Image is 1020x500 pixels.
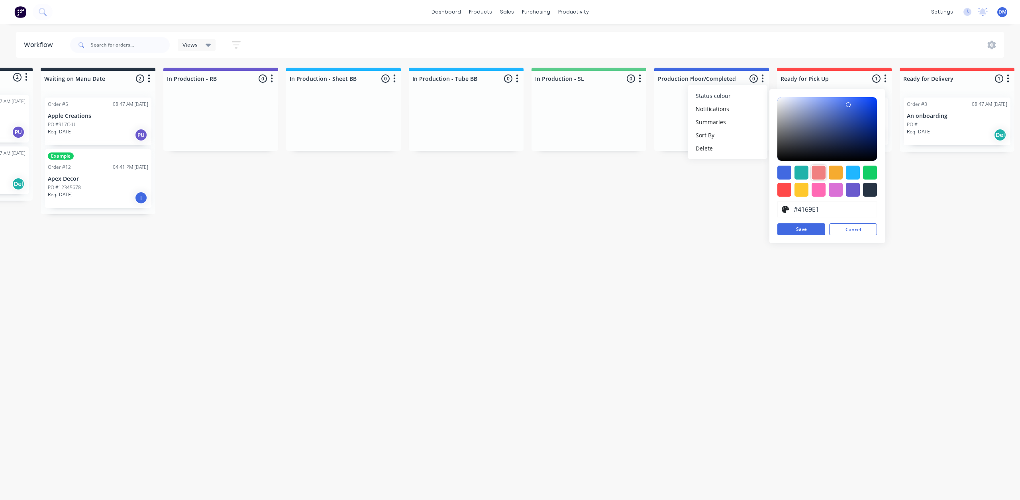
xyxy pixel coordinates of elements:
button: Notifications [688,102,767,115]
div: #6a5acd [846,183,860,197]
div: #273444 [863,183,877,197]
div: Workflow [24,40,57,50]
button: Summaries [688,115,767,129]
div: Order #12 [48,164,71,171]
div: Order #308:47 AM [DATE]An onboardingPO #Req.[DATE]Del [904,98,1010,145]
span: Views [182,41,198,49]
button: Delete [688,142,767,155]
div: I [135,191,147,204]
div: #13ce66 [863,166,877,180]
div: Order #5 [48,101,68,108]
div: #ff69b4 [812,183,826,197]
div: #20b2aa [794,166,808,180]
div: #ffc82c [794,183,808,197]
div: Del [994,129,1006,141]
div: Del [12,178,25,190]
p: PO #917OIU [48,121,75,128]
div: products [465,6,496,18]
button: Sort By [688,129,767,142]
div: 04:41 PM [DATE] [113,164,148,171]
div: #f08080 [812,166,826,180]
p: Req. [DATE] [48,128,73,135]
div: 08:47 AM [DATE] [113,101,148,108]
img: Factory [14,6,26,18]
a: dashboard [428,6,465,18]
div: #ff4949 [777,183,791,197]
div: productivity [554,6,593,18]
div: PU [135,129,147,141]
input: Search for orders... [91,37,170,53]
div: #1fb6ff [846,166,860,180]
p: An onboarding [907,113,1007,119]
div: Example [48,152,74,160]
p: Apple Creations [48,113,148,119]
p: Req. [DATE] [48,191,73,198]
p: PO #12345678 [48,184,81,191]
div: #f6ab2f [829,166,843,180]
div: 08:47 AM [DATE] [972,101,1007,108]
span: Status colour [696,92,731,100]
div: ExampleOrder #1204:41 PM [DATE]Apex DecorPO #12345678Req.[DATE]I [45,149,151,208]
button: Cancel [829,223,877,235]
button: Status colour [688,89,767,102]
p: Apex Decor [48,176,148,182]
div: #4169e1 [777,166,791,180]
div: PU [12,126,25,139]
div: Order #3 [907,101,927,108]
div: purchasing [518,6,554,18]
div: #da70d6 [829,183,843,197]
button: Save [777,223,825,235]
div: sales [496,6,518,18]
p: Req. [DATE] [907,128,932,135]
span: DM [998,8,1006,16]
div: settings [927,6,957,18]
div: Order #508:47 AM [DATE]Apple CreationsPO #917OIUReq.[DATE]PU [45,98,151,145]
p: PO # [907,121,918,128]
